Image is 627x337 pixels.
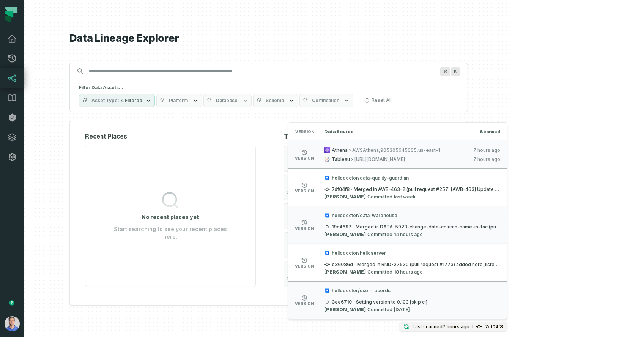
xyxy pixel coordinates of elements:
[295,156,314,160] span: version
[473,156,500,162] relative-time: Aug 25, 2025, 4:03 AM GMT+3
[324,269,366,275] a: [PERSON_NAME]
[440,67,450,76] span: Press ⌘ + K to focus the search bar
[324,307,410,313] p: Committed
[485,324,503,329] h4: 7df04f8
[324,261,353,268] span: e36086d
[356,299,427,305] span: Setting version to 0.103 [skip ci]
[69,32,468,45] h1: Data Lineage Explorer
[324,269,423,275] p: Committed
[295,302,314,306] span: version
[354,156,468,162] span: [URL][DOMAIN_NAME]
[295,129,313,135] span: Version
[353,299,354,305] span: ·
[324,129,354,135] span: Data Source
[324,231,366,238] a: [PERSON_NAME]
[8,299,15,306] div: Tooltip anchor
[394,269,423,275] relative-time: Aug 24, 2025, 5:12 PM GMT+3
[353,224,354,230] span: ·
[324,299,352,305] span: 3ee6710
[324,231,423,238] p: Committed
[473,147,500,153] relative-time: Aug 25, 2025, 4:03 AM GMT+3
[356,224,500,230] span: Merged in DATA-5023-change-date-column-name-in-fac (pull request #327) update fact-jit_user_featu...
[324,213,500,219] span: hellodoctor/data-warehouse
[351,186,352,192] span: ·
[295,227,314,230] span: version
[295,189,314,193] span: version
[352,147,468,153] span: AWSAthena,905305645005,us-east-1
[332,156,350,162] span: Tableau
[399,322,507,331] button: Last scanned[DATE] 4:22:20 AM7df04f8
[295,264,314,268] span: version
[324,194,416,200] p: Committed
[394,307,410,313] relative-time: Aug 4, 2025, 11:08 AM GMT+3
[324,186,350,192] span: 7df04f8
[324,194,366,200] a: [PERSON_NAME]
[324,175,500,181] span: hellodoctor/data-quality-guardian
[324,250,500,256] span: hellodoctor/helloserver
[480,129,500,135] span: Scanned
[324,224,351,230] span: 19c4697
[354,261,356,268] span: ·
[332,147,348,153] span: Athena
[443,324,469,329] relative-time: Aug 25, 2025, 4:22 AM GMT+3
[324,307,366,313] a: [PERSON_NAME]
[357,261,500,268] span: Merged in RND-27530 (pull request #1773) added hero_listed_meds med update source * Added hero_li...
[394,194,416,200] relative-time: Aug 18, 2025, 5:47 PM GMT+3
[451,67,460,76] span: Press ⌘ + K to focus the search bar
[5,316,20,331] img: avatar of Barak Forgoun
[394,231,423,238] relative-time: Aug 24, 2025, 9:24 PM GMT+3
[324,288,500,294] span: hellodoctor/user-records
[354,186,500,192] span: Merged in AWB-463-2 (pull request #257) [AWB-463] Update created_at field type in TableList schem...
[413,323,469,331] p: Last scanned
